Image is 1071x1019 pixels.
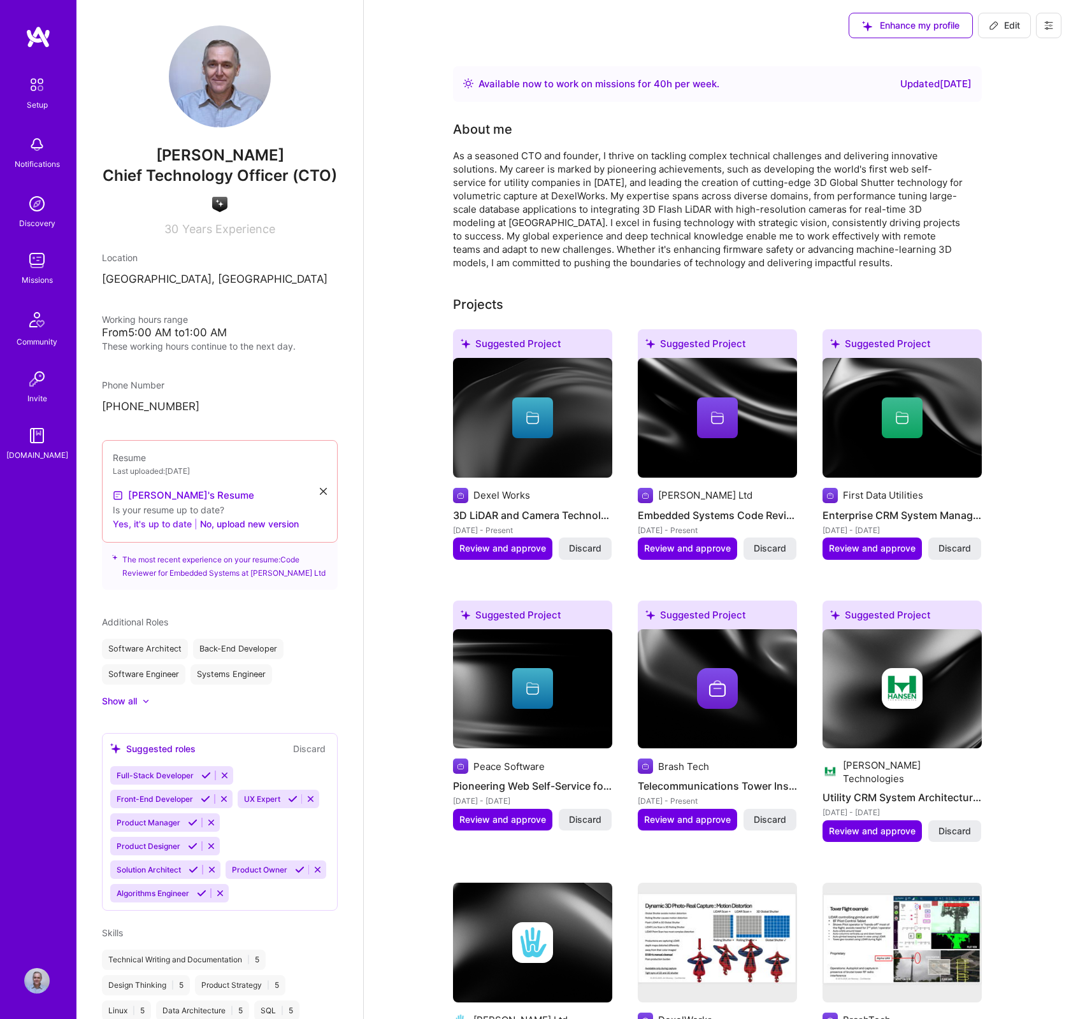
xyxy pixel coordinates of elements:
[638,794,797,808] div: [DATE] - Present
[638,778,797,794] h4: Telecommunications Tower Inspection Drone Development
[102,399,338,415] p: [PHONE_NUMBER]
[559,538,612,559] button: Discard
[102,664,185,685] div: Software Engineer
[295,865,305,874] i: Accept
[19,217,55,230] div: Discovery
[182,222,275,236] span: Years Experience
[453,507,612,524] h4: 3D LiDAR and Camera Technology Innovation
[461,339,470,348] i: icon SuggestedTeams
[882,668,923,709] img: Company logo
[928,820,981,842] button: Discard
[459,813,546,826] span: Review and approve
[453,120,512,139] div: About me
[823,601,982,634] div: Suggested Project
[453,524,612,537] div: [DATE] - Present
[232,865,287,874] span: Product Owner
[823,358,982,478] img: cover
[313,865,322,874] i: Reject
[110,743,121,754] i: icon SuggestedTeams
[989,19,1020,32] span: Edit
[195,975,285,995] div: Product Strategy 5
[220,771,229,780] i: Reject
[102,975,190,995] div: Design Thinking 5
[638,507,797,524] h4: Embedded Systems Code Review and Enhancement
[862,19,960,32] span: Enhance my profile
[823,820,922,842] button: Review and approve
[289,741,329,756] button: Discard
[559,809,612,830] button: Discard
[638,759,653,774] img: Company logo
[194,517,198,531] span: |
[638,358,797,478] img: cover
[113,464,327,478] div: Last uploaded: [DATE]
[638,538,737,559] button: Review and approve
[113,503,327,517] div: Is your resume up to date?
[823,883,982,1002] img: Telecommunications Tower Inspection Drone Development
[102,927,123,938] span: Skills
[244,794,280,804] span: UX Expert
[22,304,52,335] img: Community
[102,326,338,339] div: From 5:00 AM to 1:00 AM
[463,78,473,89] img: Availability
[453,809,552,830] button: Review and approve
[823,789,982,806] h4: Utility CRM System Architecture and Performance
[190,664,272,685] div: Systems Engineer
[473,760,545,773] div: Peace Software
[201,794,210,804] i: Accept
[24,968,50,994] img: User Avatar
[24,191,50,217] img: discovery
[453,488,468,503] img: Company logo
[189,865,198,874] i: Accept
[638,524,797,537] div: [DATE] - Present
[453,538,552,559] button: Review and approve
[188,818,198,827] i: Accept
[654,78,666,90] span: 40
[754,813,786,826] span: Discard
[453,794,612,808] div: [DATE] - [DATE]
[267,980,270,990] span: |
[24,366,50,392] img: Invite
[219,794,229,804] i: Reject
[110,742,196,755] div: Suggested roles
[938,542,971,555] span: Discard
[24,71,50,98] img: setup
[478,76,719,92] div: Available now to work on missions for h per week .
[306,794,315,804] i: Reject
[102,272,338,287] p: [GEOGRAPHIC_DATA], [GEOGRAPHIC_DATA]
[744,809,796,830] button: Discard
[453,295,503,314] div: Projects
[133,1006,135,1016] span: |
[569,813,601,826] span: Discard
[164,222,178,236] span: 30
[169,25,271,127] img: User Avatar
[188,841,198,851] i: Accept
[117,841,180,851] span: Product Designer
[206,818,216,827] i: Reject
[24,248,50,273] img: teamwork
[928,538,981,559] button: Discard
[638,601,797,634] div: Suggested Project
[900,76,972,92] div: Updated [DATE]
[206,841,216,851] i: Reject
[638,629,797,749] img: cover
[102,639,188,659] div: Software Architect
[201,771,211,780] i: Accept
[754,542,786,555] span: Discard
[461,610,470,620] i: icon SuggestedTeams
[453,601,612,634] div: Suggested Project
[215,888,225,898] i: Reject
[212,197,227,212] img: A.I. guild
[27,392,47,405] div: Invite
[200,517,299,532] button: No, upload new version
[193,639,284,659] div: Back-End Developer
[102,950,266,970] div: Technical Writing and Documentation 5
[117,818,180,827] span: Product Manager
[862,21,872,31] i: icon SuggestedTeams
[102,146,338,165] span: [PERSON_NAME]
[24,132,50,157] img: bell
[569,542,601,555] span: Discard
[823,507,982,524] h4: Enterprise CRM System Management and Transition
[849,13,973,38] button: Enhance my profile
[658,488,752,502] div: [PERSON_NAME] Ltd
[102,535,338,590] div: The most recent experience on your resume: Code Reviewer for Embedded Systems at [PERSON_NAME] Ltd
